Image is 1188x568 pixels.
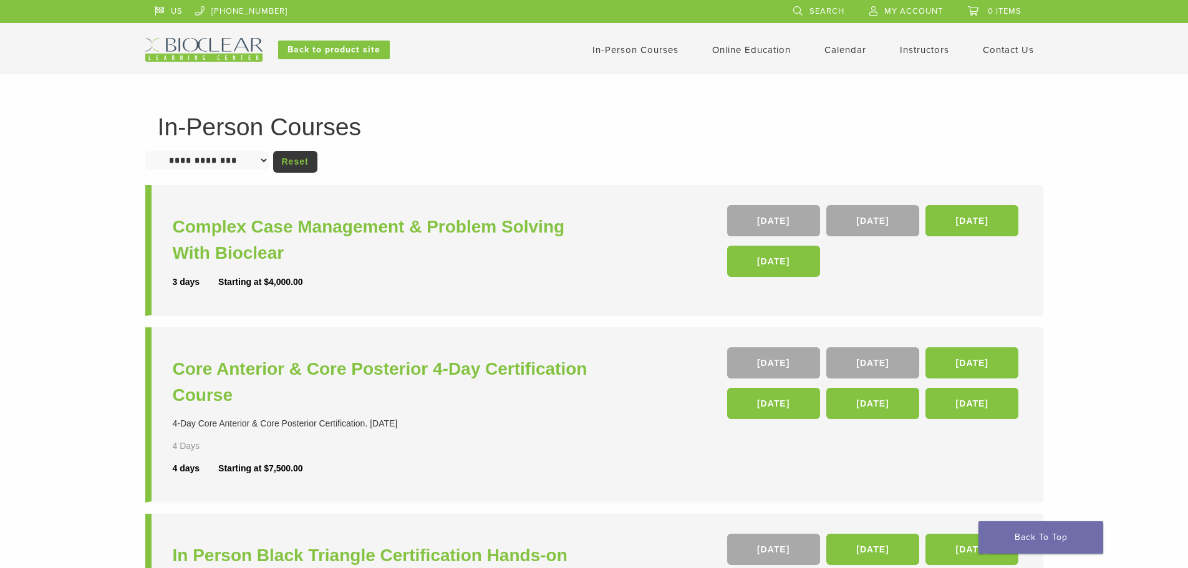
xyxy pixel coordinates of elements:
div: 4 Days [173,440,236,453]
a: Complex Case Management & Problem Solving With Bioclear [173,214,597,266]
a: Calendar [824,44,866,55]
a: [DATE] [826,388,919,419]
a: Back to product site [278,41,390,59]
h1: In-Person Courses [158,115,1031,139]
div: , , , , , [727,347,1022,425]
a: [DATE] [727,347,820,378]
div: 4 days [173,462,219,475]
a: Back To Top [978,521,1103,554]
a: Online Education [712,44,791,55]
a: Core Anterior & Core Posterior 4-Day Certification Course [173,356,597,408]
a: [DATE] [727,534,820,565]
div: 3 days [173,276,219,289]
a: [DATE] [727,205,820,236]
a: [DATE] [727,246,820,277]
a: [DATE] [826,347,919,378]
a: In-Person Courses [592,44,679,55]
a: Instructors [900,44,949,55]
a: [DATE] [727,388,820,419]
a: [DATE] [925,388,1018,419]
a: Contact Us [983,44,1034,55]
a: [DATE] [826,205,919,236]
div: Starting at $7,500.00 [218,462,302,475]
img: Bioclear [145,38,263,62]
span: My Account [884,6,943,16]
a: [DATE] [826,534,919,565]
a: Reset [273,151,317,173]
div: 4-Day Core Anterior & Core Posterior Certification. [DATE] [173,417,597,430]
span: Search [809,6,844,16]
span: 0 items [988,6,1021,16]
a: [DATE] [925,205,1018,236]
div: Starting at $4,000.00 [218,276,302,289]
a: [DATE] [925,534,1018,565]
a: [DATE] [925,347,1018,378]
div: , , , [727,205,1022,283]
